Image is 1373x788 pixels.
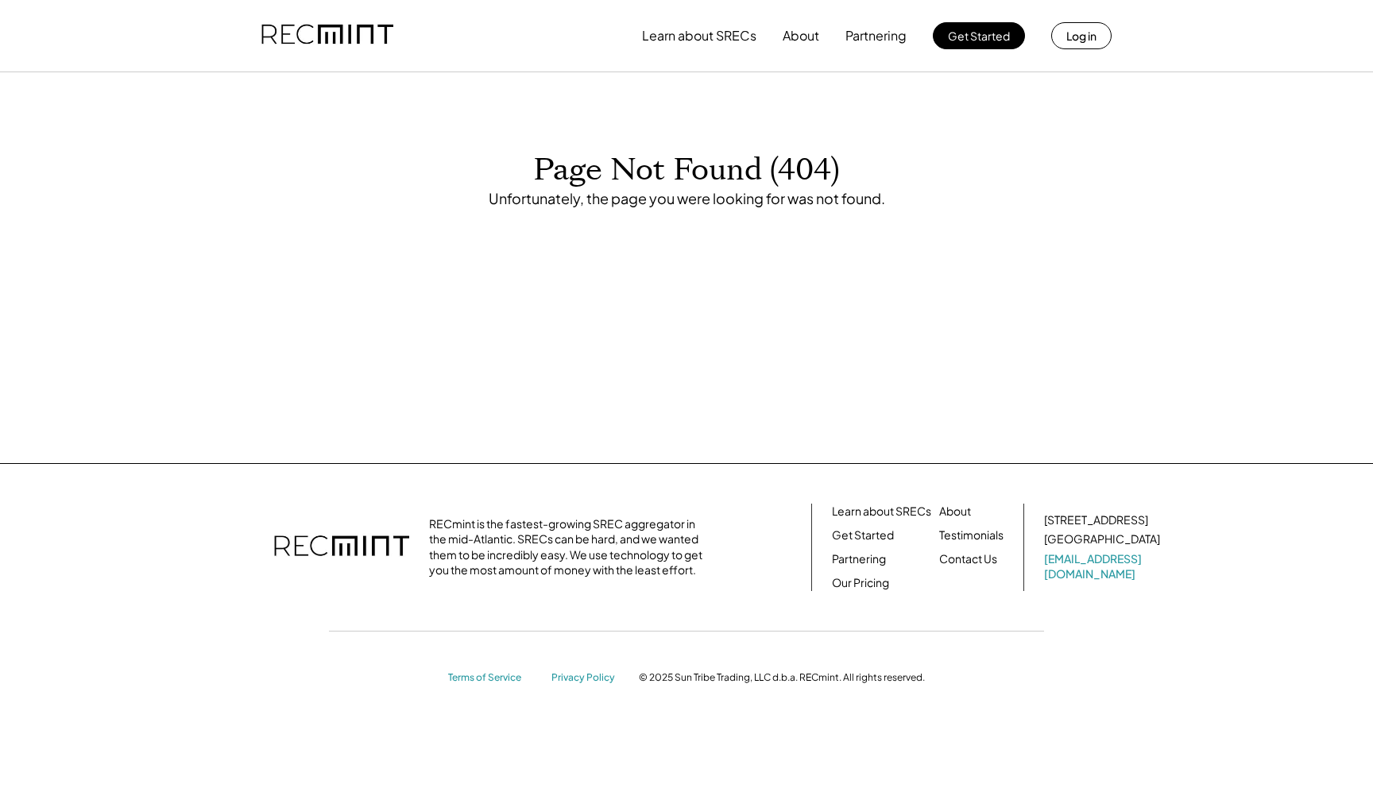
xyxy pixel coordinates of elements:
a: About [939,504,971,520]
img: recmint-logotype%403x.png [261,9,393,63]
div: Unfortunately, the page you were looking for was not found. [489,189,885,225]
img: recmint-logotype%403x.png [274,520,409,575]
a: Get Started [832,527,894,543]
a: [EMAIL_ADDRESS][DOMAIN_NAME] [1044,551,1163,582]
button: Log in [1051,22,1112,49]
a: Our Pricing [832,575,889,591]
button: Get Started [933,22,1025,49]
a: Terms of Service [448,671,536,685]
a: Learn about SRECs [832,504,931,520]
div: RECmint is the fastest-growing SREC aggregator in the mid-Atlantic. SRECs can be hard, and we wan... [429,516,711,578]
h1: Page Not Found (404) [533,152,840,189]
div: [GEOGRAPHIC_DATA] [1044,531,1160,547]
a: Contact Us [939,551,997,567]
a: Privacy Policy [551,671,623,685]
div: [STREET_ADDRESS] [1044,512,1148,528]
div: © 2025 Sun Tribe Trading, LLC d.b.a. RECmint. All rights reserved. [639,671,925,684]
button: Partnering [845,20,907,52]
button: Learn about SRECs [642,20,756,52]
button: About [783,20,819,52]
a: Partnering [832,551,886,567]
a: Testimonials [939,527,1004,543]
